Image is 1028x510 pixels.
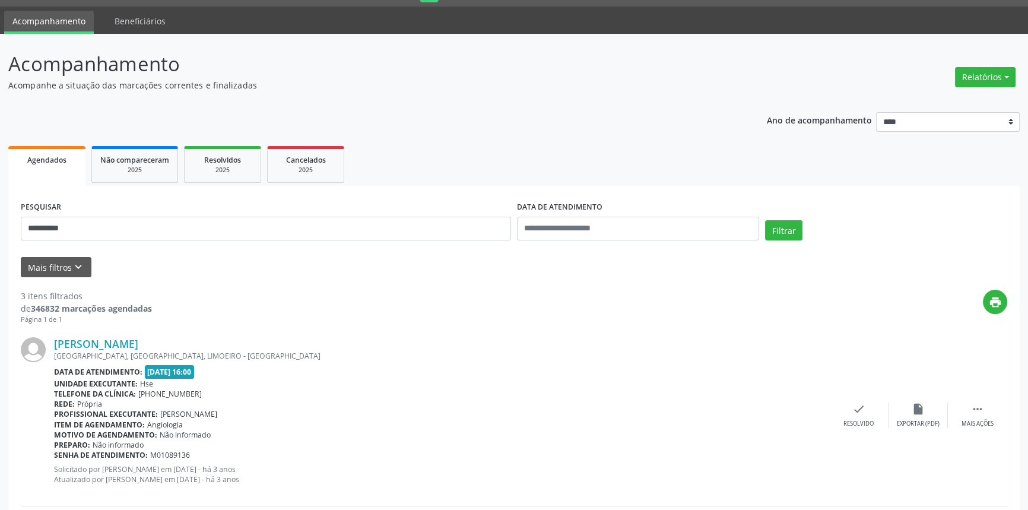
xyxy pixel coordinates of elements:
[971,403,984,416] i: 
[93,440,144,450] span: Não informado
[21,315,152,325] div: Página 1 de 1
[54,399,75,409] b: Rede:
[912,403,925,416] i: insert_drive_file
[54,409,158,419] b: Profissional executante:
[160,409,217,419] span: [PERSON_NAME]
[21,290,152,302] div: 3 itens filtrados
[140,379,153,389] span: Hse
[8,79,716,91] p: Acompanhe a situação das marcações correntes e finalizadas
[54,337,138,350] a: [PERSON_NAME]
[897,420,940,428] div: Exportar (PDF)
[983,290,1007,314] button: print
[106,11,174,31] a: Beneficiários
[517,198,602,217] label: DATA DE ATENDIMENTO
[21,198,61,217] label: PESQUISAR
[989,296,1002,309] i: print
[54,420,145,430] b: Item de agendamento:
[100,166,169,175] div: 2025
[54,379,138,389] b: Unidade executante:
[21,257,91,278] button: Mais filtroskeyboard_arrow_down
[54,440,90,450] b: Preparo:
[27,155,66,165] span: Agendados
[276,166,335,175] div: 2025
[77,399,102,409] span: Própria
[54,450,148,460] b: Senha de atendimento:
[147,420,183,430] span: Angiologia
[767,112,872,127] p: Ano de acompanhamento
[4,11,94,34] a: Acompanhamento
[100,155,169,165] span: Não compareceram
[8,49,716,79] p: Acompanhamento
[138,389,202,399] span: [PHONE_NUMBER]
[955,67,1016,87] button: Relatórios
[843,420,874,428] div: Resolvido
[54,464,829,484] p: Solicitado por [PERSON_NAME] em [DATE] - há 3 anos Atualizado por [PERSON_NAME] em [DATE] - há 3 ...
[150,450,190,460] span: M01089136
[54,351,829,361] div: [GEOGRAPHIC_DATA], [GEOGRAPHIC_DATA], LIMOEIRO - [GEOGRAPHIC_DATA]
[54,430,157,440] b: Motivo de agendamento:
[21,302,152,315] div: de
[852,403,865,416] i: check
[286,155,326,165] span: Cancelados
[193,166,252,175] div: 2025
[962,420,994,428] div: Mais ações
[765,220,802,240] button: Filtrar
[145,365,195,379] span: [DATE] 16:00
[54,389,136,399] b: Telefone da clínica:
[54,367,142,377] b: Data de atendimento:
[160,430,211,440] span: Não informado
[72,261,85,274] i: keyboard_arrow_down
[21,337,46,362] img: img
[204,155,241,165] span: Resolvidos
[31,303,152,314] strong: 346832 marcações agendadas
